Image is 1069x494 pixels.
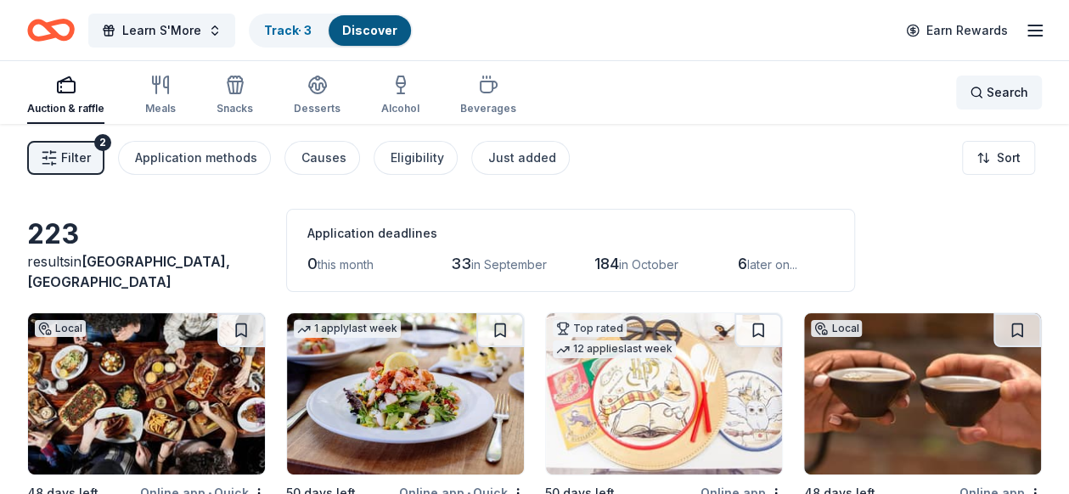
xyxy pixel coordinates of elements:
a: Earn Rewards [896,15,1018,46]
span: later on... [747,257,797,272]
button: Track· 3Discover [249,14,413,48]
img: Image for Oriental Trading [546,313,783,474]
div: Alcohol [381,102,419,115]
span: in September [471,257,547,272]
div: 223 [27,217,266,251]
div: Meals [145,102,176,115]
div: results [27,251,266,292]
button: Application methods [118,141,271,175]
div: Local [35,320,86,337]
button: Auction & raffle [27,68,104,124]
span: in October [619,257,678,272]
img: Image for Yes Parade Restaurant Group [28,313,265,474]
span: Filter [61,148,91,168]
span: in [27,253,230,290]
a: Track· 3 [264,23,312,37]
div: Application deadlines [307,223,834,244]
span: [GEOGRAPHIC_DATA], [GEOGRAPHIC_DATA] [27,253,230,290]
div: Local [811,320,862,337]
div: Causes [301,148,346,168]
div: Eligibility [391,148,444,168]
button: Sort [962,141,1035,175]
img: Image for Cameron Mitchell Restaurants [287,313,524,474]
button: Search [956,76,1042,109]
div: 12 applies last week [553,340,676,358]
a: Discover [342,23,397,37]
button: Causes [284,141,360,175]
span: this month [318,257,374,272]
button: Learn S'More [88,14,235,48]
span: Learn S'More [122,20,201,41]
button: Beverages [460,68,516,124]
img: Image for Happy Lucky's Teahouse [804,313,1041,474]
div: Top rated [553,320,627,337]
div: Snacks [217,102,253,115]
span: 33 [451,255,471,272]
span: 184 [594,255,619,272]
div: Desserts [294,102,340,115]
button: Desserts [294,68,340,124]
button: Snacks [217,68,253,124]
a: Home [27,10,75,50]
span: Search [987,82,1028,103]
button: Alcohol [381,68,419,124]
div: 2 [94,134,111,151]
div: Just added [488,148,556,168]
button: Meals [145,68,176,124]
div: Application methods [135,148,257,168]
button: Filter2 [27,141,104,175]
span: 6 [738,255,747,272]
div: Auction & raffle [27,102,104,115]
div: Beverages [460,102,516,115]
span: Sort [997,148,1021,168]
span: 0 [307,255,318,272]
button: Eligibility [374,141,458,175]
button: Just added [471,141,570,175]
div: 1 apply last week [294,320,401,338]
